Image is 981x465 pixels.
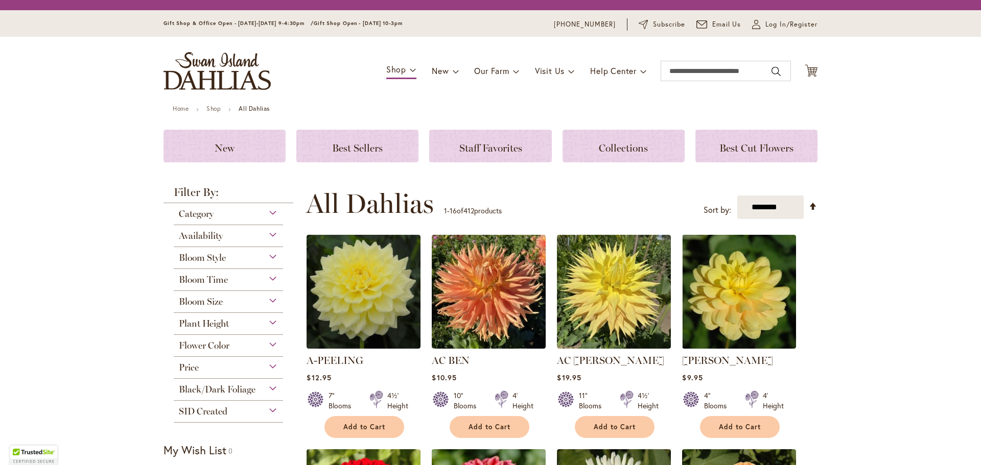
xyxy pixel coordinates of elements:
[638,390,659,411] div: 4½' Height
[386,64,406,75] span: Shop
[432,235,546,349] img: AC BEN
[463,206,474,215] span: 412
[306,188,434,219] span: All Dahlias
[296,130,418,162] a: Best Sellers
[163,443,226,457] strong: My Wish List
[179,230,223,241] span: Availability
[557,373,581,382] span: $19.95
[719,423,761,431] span: Add to Cart
[173,105,189,112] a: Home
[179,384,255,395] span: Black/Dark Foliage
[179,252,226,263] span: Bloom Style
[307,354,363,366] a: A-PEELING
[639,19,685,30] a: Subscribe
[459,142,522,154] span: Staff Favorites
[765,19,818,30] span: Log In/Register
[343,423,385,431] span: Add to Cart
[163,187,293,203] strong: Filter By:
[599,142,648,154] span: Collections
[314,20,403,27] span: Gift Shop Open - [DATE] 10-3pm
[575,416,655,438] button: Add to Cart
[563,130,685,162] a: Collections
[653,19,685,30] span: Subscribe
[239,105,270,112] strong: All Dahlias
[179,362,199,373] span: Price
[512,390,533,411] div: 4' Height
[696,19,741,30] a: Email Us
[450,206,457,215] span: 16
[432,341,546,351] a: AC BEN
[432,354,470,366] a: AC BEN
[682,373,703,382] span: $9.95
[307,341,421,351] a: A-Peeling
[10,446,57,465] div: TrustedSite Certified
[332,142,383,154] span: Best Sellers
[557,341,671,351] a: AC Jeri
[179,274,228,285] span: Bloom Time
[682,235,796,349] img: AHOY MATEY
[163,52,271,90] a: store logo
[682,354,773,366] a: [PERSON_NAME]
[474,65,509,76] span: Our Farm
[454,390,482,411] div: 10" Blooms
[695,130,818,162] a: Best Cut Flowers
[772,63,781,80] button: Search
[215,142,235,154] span: New
[557,354,664,366] a: AC [PERSON_NAME]
[554,19,616,30] a: [PHONE_NUMBER]
[324,416,404,438] button: Add to Cart
[450,416,529,438] button: Add to Cart
[704,390,733,411] div: 4" Blooms
[712,19,741,30] span: Email Us
[557,235,671,349] img: AC Jeri
[429,130,551,162] a: Staff Favorites
[444,203,502,219] p: - of products
[179,340,229,351] span: Flower Color
[163,20,314,27] span: Gift Shop & Office Open - [DATE]-[DATE] 9-4:30pm /
[432,373,456,382] span: $10.95
[163,130,286,162] a: New
[179,296,223,307] span: Bloom Size
[387,390,408,411] div: 4½' Height
[432,65,449,76] span: New
[763,390,784,411] div: 4' Height
[444,206,447,215] span: 1
[535,65,565,76] span: Visit Us
[682,341,796,351] a: AHOY MATEY
[752,19,818,30] a: Log In/Register
[469,423,510,431] span: Add to Cart
[179,406,227,417] span: SID Created
[307,235,421,349] img: A-Peeling
[206,105,221,112] a: Shop
[704,201,731,219] label: Sort by:
[590,65,637,76] span: Help Center
[179,208,214,219] span: Category
[329,390,357,411] div: 7" Blooms
[579,390,608,411] div: 11" Blooms
[719,142,793,154] span: Best Cut Flowers
[700,416,780,438] button: Add to Cart
[179,318,229,329] span: Plant Height
[594,423,636,431] span: Add to Cart
[307,373,331,382] span: $12.95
